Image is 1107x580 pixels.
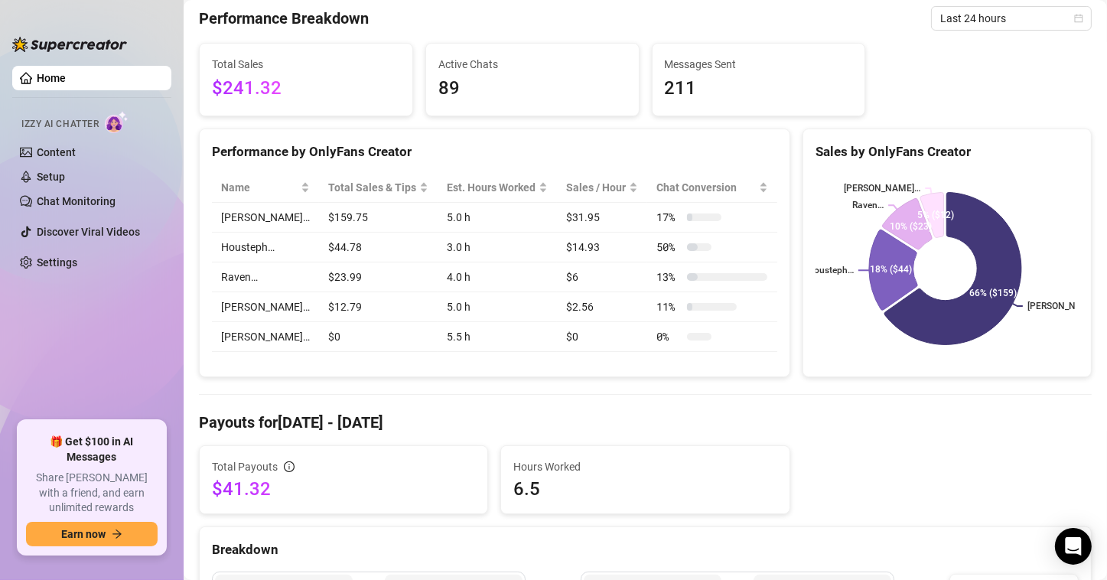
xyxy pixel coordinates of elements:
td: Raven… [212,262,319,292]
a: Setup [37,171,65,183]
span: info-circle [284,461,295,472]
td: 5.0 h [438,203,557,233]
td: $0 [557,322,647,352]
th: Name [212,173,319,203]
h4: Payouts for [DATE] - [DATE] [199,412,1092,433]
span: Share [PERSON_NAME] with a friend, and earn unlimited rewards [26,471,158,516]
span: 17 % [656,209,681,226]
span: 0 % [656,328,681,345]
a: Home [37,72,66,84]
td: $12.79 [319,292,438,322]
span: Hours Worked [513,458,777,475]
span: 6.5 [513,477,777,501]
td: $31.95 [557,203,647,233]
span: arrow-right [112,529,122,539]
div: Open Intercom Messenger [1055,528,1092,565]
a: Content [37,146,76,158]
span: 13 % [656,269,681,285]
span: 50 % [656,239,681,256]
span: calendar [1074,14,1083,23]
span: Izzy AI Chatter [21,117,99,132]
td: Housteph… [212,233,319,262]
span: $241.32 [212,74,400,103]
span: Active Chats [438,56,627,73]
span: 🎁 Get $100 in AI Messages [26,435,158,464]
button: Earn nowarrow-right [26,522,158,546]
span: 211 [665,74,853,103]
td: [PERSON_NAME]… [212,322,319,352]
text: Raven… [852,200,884,211]
td: $23.99 [319,262,438,292]
th: Total Sales & Tips [319,173,438,203]
span: 11 % [656,298,681,315]
div: Est. Hours Worked [447,179,536,196]
span: Name [221,179,298,196]
td: $2.56 [557,292,647,322]
div: Breakdown [212,539,1079,560]
td: [PERSON_NAME]… [212,203,319,233]
a: Settings [37,256,77,269]
td: $6 [557,262,647,292]
span: Total Payouts [212,458,278,475]
td: $44.78 [319,233,438,262]
text: Housteph… [807,266,854,276]
img: logo-BBDzfeDw.svg [12,37,127,52]
span: Earn now [61,528,106,540]
text: [PERSON_NAME]… [844,183,920,194]
td: 3.0 h [438,233,557,262]
td: 5.5 h [438,322,557,352]
a: Chat Monitoring [37,195,116,207]
text: [PERSON_NAME]… [1027,301,1104,311]
td: $14.93 [557,233,647,262]
span: Sales / Hour [566,179,626,196]
span: $41.32 [212,477,475,501]
span: Total Sales & Tips [328,179,416,196]
td: [PERSON_NAME]… [212,292,319,322]
td: 5.0 h [438,292,557,322]
span: 89 [438,74,627,103]
a: Discover Viral Videos [37,226,140,238]
td: $0 [319,322,438,352]
span: Total Sales [212,56,400,73]
div: Performance by OnlyFans Creator [212,142,777,162]
span: Messages Sent [665,56,853,73]
h4: Performance Breakdown [199,8,369,29]
th: Chat Conversion [647,173,777,203]
td: 4.0 h [438,262,557,292]
td: $159.75 [319,203,438,233]
span: Chat Conversion [656,179,755,196]
img: AI Chatter [105,111,129,133]
th: Sales / Hour [557,173,647,203]
span: Last 24 hours [940,7,1083,30]
div: Sales by OnlyFans Creator [816,142,1079,162]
